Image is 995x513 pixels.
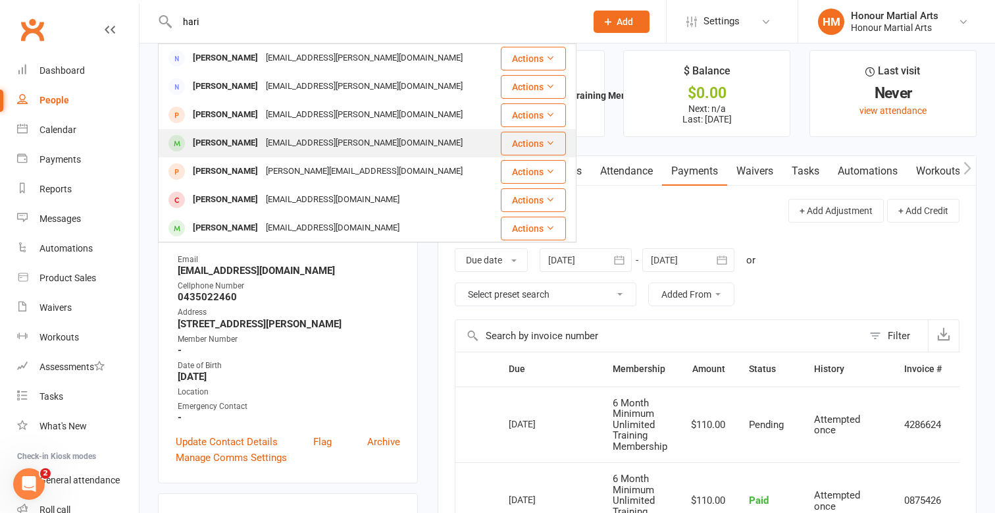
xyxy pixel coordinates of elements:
a: Attendance [591,156,662,186]
div: [EMAIL_ADDRESS][PERSON_NAME][DOMAIN_NAME] [262,77,467,96]
div: Tasks [39,391,63,402]
a: Messages [17,204,139,234]
th: Invoice # [892,352,954,386]
button: Filter [863,320,928,352]
div: Date of Birth [178,360,400,372]
div: Honour Martial Arts [851,10,938,22]
div: [PERSON_NAME] [189,49,262,68]
a: Payments [17,145,139,175]
input: Search... [173,13,576,31]
div: Cellphone Number [178,280,400,292]
div: [PERSON_NAME][EMAIL_ADDRESS][DOMAIN_NAME] [262,162,467,181]
span: Attempted once [814,414,860,437]
button: Added From [648,283,734,306]
div: [PERSON_NAME] [189,134,262,153]
div: General attendance [39,475,120,485]
a: Payments [662,156,727,186]
a: Automations [17,234,139,263]
a: Clubworx [16,13,49,46]
button: Actions [501,188,566,212]
div: [PERSON_NAME] [189,105,262,124]
div: Dashboard [39,65,85,76]
button: Actions [501,160,566,184]
button: + Add Adjustment [788,199,884,223]
strong: [EMAIL_ADDRESS][DOMAIN_NAME] [178,265,400,277]
a: What's New [17,412,139,441]
div: [EMAIL_ADDRESS][PERSON_NAME][DOMAIN_NAME] [262,105,467,124]
div: $0.00 [636,86,778,100]
input: Search by invoice number [455,320,863,352]
p: Next: n/a Last: [DATE] [636,103,778,124]
div: Honour Martial Arts [851,22,938,34]
div: Product Sales [39,273,96,283]
div: Email [178,254,400,266]
th: Status [737,352,802,386]
a: Waivers [727,156,782,186]
div: [EMAIL_ADDRESS][PERSON_NAME][DOMAIN_NAME] [262,49,467,68]
button: Actions [501,103,566,127]
span: 2 [40,468,51,479]
th: History [802,352,892,386]
div: [PERSON_NAME] [189,77,262,96]
div: Calendar [39,124,76,135]
div: Payments [39,154,81,165]
a: view attendance [859,105,927,116]
div: What's New [39,421,87,431]
div: [EMAIL_ADDRESS][DOMAIN_NAME] [262,219,403,238]
div: Last visit [865,63,920,86]
a: Archive [367,434,400,450]
button: + Add Credit [887,199,959,223]
button: Actions [501,75,566,99]
button: Actions [501,132,566,155]
div: [DATE] [509,414,569,434]
div: Messages [39,213,81,224]
div: [EMAIL_ADDRESS][PERSON_NAME][DOMAIN_NAME] [262,134,467,153]
button: Add [594,11,650,33]
a: Waivers [17,293,139,323]
a: Assessments [17,352,139,382]
div: Waivers [39,302,72,313]
a: Product Sales [17,263,139,293]
button: Actions [501,217,566,240]
td: $110.00 [679,387,737,463]
a: Manage Comms Settings [176,450,287,466]
span: Settings [703,7,740,36]
div: [EMAIL_ADDRESS][DOMAIN_NAME] [262,190,403,209]
div: People [39,95,69,105]
h3: Contact information [176,224,400,244]
td: 4286624 [892,387,954,463]
div: Workouts [39,332,79,342]
a: Workouts [17,323,139,352]
a: People [17,86,139,115]
th: Membership [601,352,679,386]
div: HM [818,9,844,35]
div: Address [178,306,400,319]
div: Emergency Contact [178,400,400,413]
div: Reports [39,184,72,194]
div: Never [822,86,964,100]
strong: - [178,344,400,356]
div: Member Number [178,333,400,346]
div: [PERSON_NAME] [189,219,262,238]
div: Filter [888,328,910,344]
span: 6 Month Minimum Unlimited Training Membership [613,397,667,452]
a: Calendar [17,115,139,145]
button: Due date [455,248,528,272]
strong: [STREET_ADDRESS][PERSON_NAME] [178,318,400,330]
a: General attendance kiosk mode [17,466,139,495]
div: or [746,252,755,268]
span: Attempted once [814,489,860,512]
span: Add [617,16,633,27]
span: Paid [749,495,769,506]
div: [PERSON_NAME] [189,162,262,181]
a: Automations [829,156,907,186]
span: Pending [749,419,784,431]
button: Actions [501,47,566,70]
div: $ Balance [684,63,730,86]
strong: - [178,412,400,423]
iframe: Intercom live chat [13,468,45,500]
a: Tasks [17,382,139,412]
a: Flag [313,434,332,450]
a: Reports [17,175,139,204]
th: Amount [679,352,737,386]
